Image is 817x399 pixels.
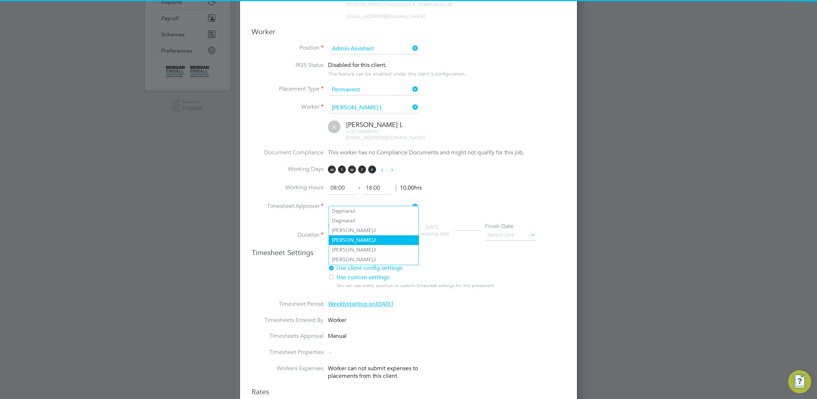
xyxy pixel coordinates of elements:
[396,184,422,191] span: 10.00hrs
[788,370,811,393] button: Engage Resource Center
[485,223,536,230] div: Finish Date
[328,332,347,340] span: Manual
[328,69,466,77] div: This feature can be enabled under this client's configuration.
[328,121,340,133] span: JL
[346,1,452,7] span: [PERSON_NAME] Construction & Infrastructure Ltd
[346,121,403,129] span: [PERSON_NAME] L
[252,44,324,52] label: Position
[328,274,506,281] label: Use custom settings
[329,349,331,356] span: -
[329,206,419,216] li: Dagmara
[373,227,376,233] b: J
[328,264,506,272] label: Use client config settings
[378,166,386,173] span: S
[346,135,425,141] span: [EMAIL_ADDRESS][DOMAIN_NAME]
[352,218,355,224] b: J
[328,166,336,173] span: M
[252,231,324,239] label: Duration
[328,317,346,324] span: Worker
[375,300,393,308] em: [DATE]
[328,182,356,195] input: 08:00
[252,85,324,93] label: Placement Type
[329,103,418,113] input: Search for...
[348,166,356,173] span: W
[329,255,419,264] li: [PERSON_NAME]
[252,317,324,324] label: Timesheets Entered By
[252,248,565,257] h3: Timesheet Settings
[358,166,366,173] span: T
[338,166,346,173] span: T
[352,208,355,214] b: J
[411,224,453,237] div: DAYS
[252,166,324,173] label: Working Days
[252,184,324,191] label: Working Hours
[357,184,362,191] span: ‐
[346,128,379,135] span: 07100094747
[415,230,450,237] span: (1 working day)
[329,202,418,213] input: Search for...
[252,365,324,372] label: Workers Expenses
[252,62,324,69] label: IR35 Status
[328,223,379,230] div: Start Date
[329,226,419,235] li: [PERSON_NAME]
[328,148,524,157] div: This worker has no Compliance Documents and might not qualify for this job.
[329,245,419,255] li: [PERSON_NAME]
[328,62,387,69] span: Disabled for this client.
[329,44,418,54] input: Search for...
[328,230,379,241] input: Select one
[328,300,347,308] em: Weekly
[373,247,376,253] b: J
[388,166,396,173] span: S
[346,13,425,19] span: [EMAIL_ADDRESS][DOMAIN_NAME]
[368,166,376,173] span: F
[329,235,419,245] li: [PERSON_NAME]
[252,332,324,340] label: Timesheets Approval
[373,237,376,243] b: J
[346,128,352,135] span: m:
[328,365,418,380] span: Worker can not submit expenses to placements from this client.
[252,103,324,111] label: Worker
[252,148,324,157] label: Document Compliance
[252,203,324,210] label: Timesheet Approver
[337,283,511,289] div: You can use client, position or custom timesheet settings for this placement.
[485,230,536,241] input: Select one
[329,216,419,226] li: Dagmara
[373,257,376,263] b: J
[252,387,565,396] h3: Rates
[363,182,391,195] input: 17:00
[252,27,565,36] h3: Worker
[252,300,324,308] label: Timesheet Period
[328,300,393,308] span: starting on
[329,85,418,95] input: Select one
[252,349,324,356] label: Timesheet Properties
